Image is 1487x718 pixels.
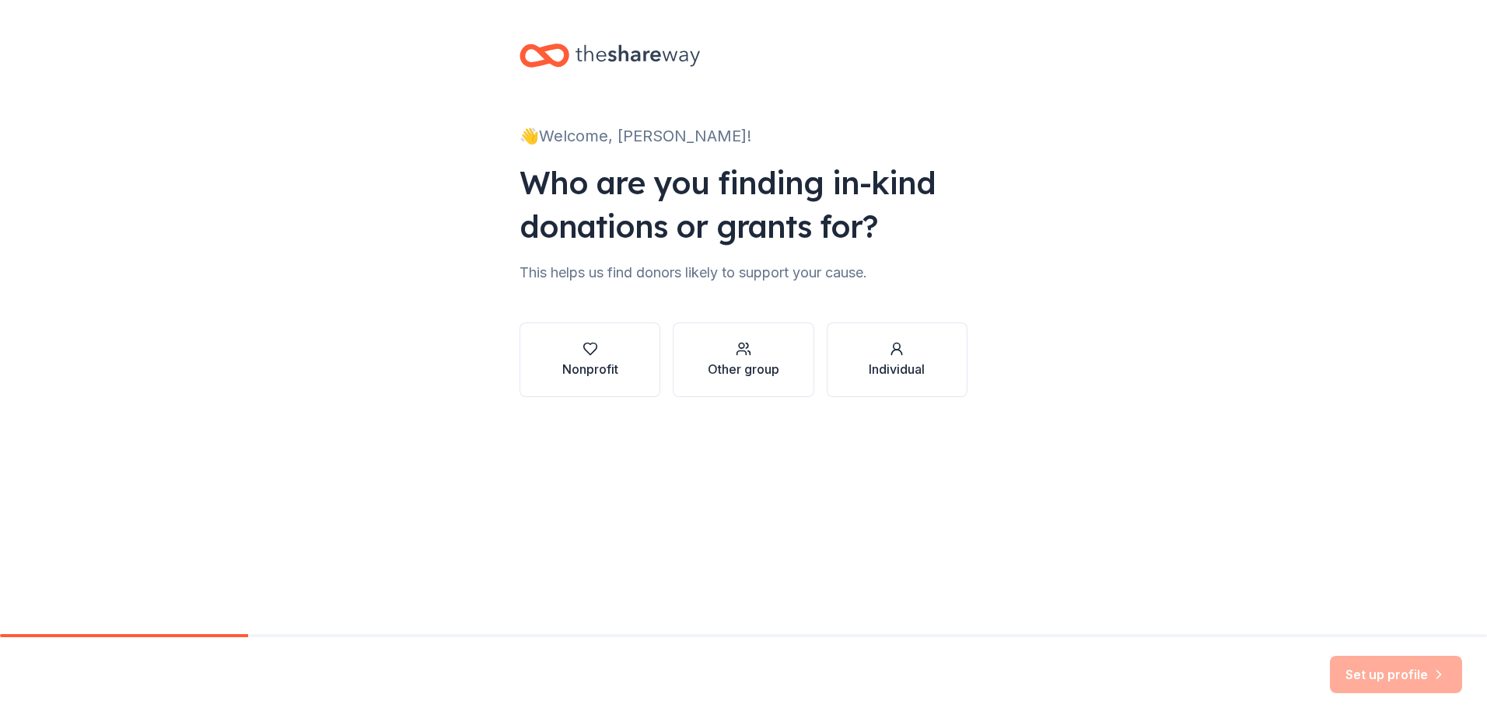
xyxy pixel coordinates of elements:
button: Individual [827,322,967,397]
div: This helps us find donors likely to support your cause. [520,260,967,285]
button: Nonprofit [520,322,660,397]
div: Individual [869,360,925,378]
div: 👋 Welcome, [PERSON_NAME]! [520,124,967,148]
div: Who are you finding in-kind donations or grants for? [520,161,967,248]
div: Nonprofit [562,360,618,378]
div: Other group [708,360,779,378]
button: Other group [673,322,813,397]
